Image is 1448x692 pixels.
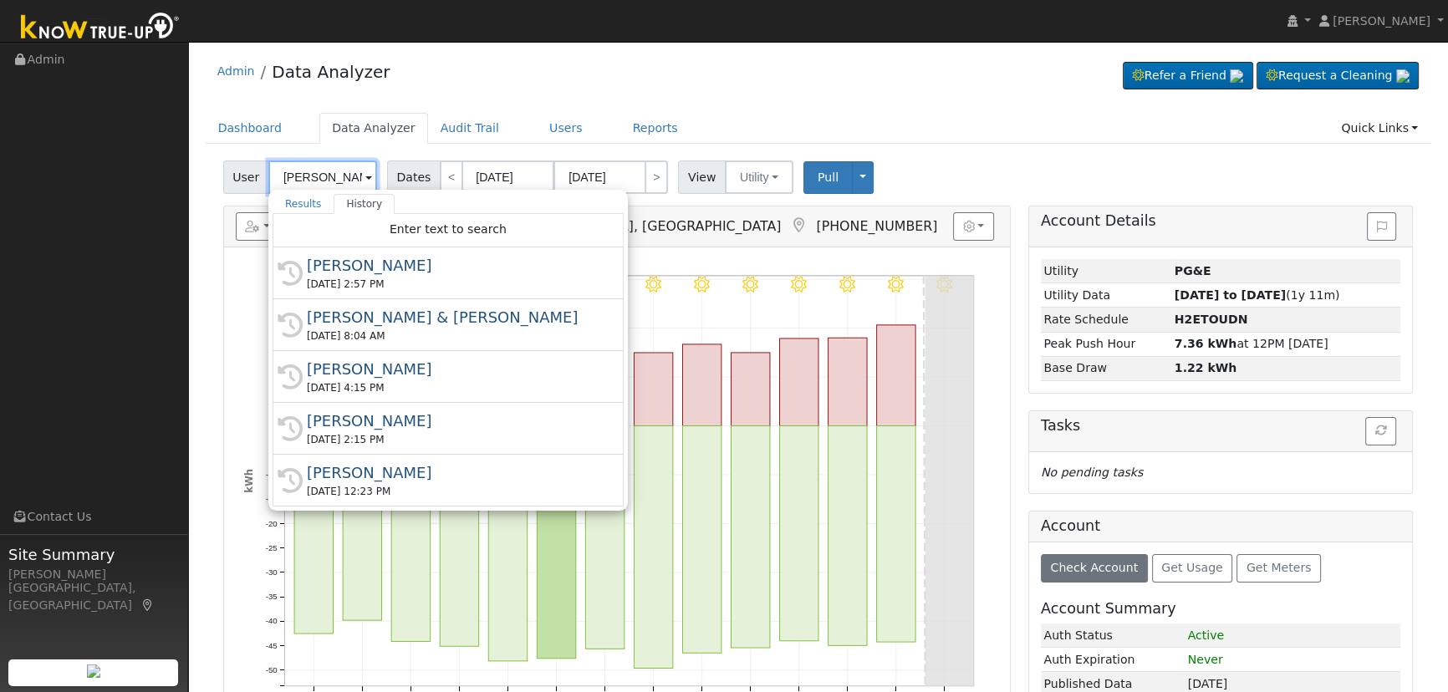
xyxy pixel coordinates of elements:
text: kWh [242,469,254,493]
td: Auth Status [1041,623,1185,648]
img: retrieve [87,664,100,678]
div: [PERSON_NAME] [307,461,604,484]
span: (1y 11m) [1175,288,1340,302]
div: [DATE] 12:23 PM [307,484,604,499]
img: retrieve [1230,69,1243,83]
input: Select a User [268,160,377,194]
button: Issue History [1367,212,1396,241]
a: Audit Trail [428,113,512,144]
td: Utility [1041,259,1171,283]
rect: onclick="" [488,426,527,661]
i: 9/15 - Clear [888,277,904,293]
img: retrieve [1396,69,1410,83]
td: at 12PM [DATE] [1171,332,1400,356]
text: -45 [265,641,277,650]
span: Get Usage [1161,561,1222,574]
strong: P [1175,313,1248,326]
span: [PHONE_NUMBER] [816,218,937,234]
div: [DATE] 2:57 PM [307,277,604,292]
i: 9/14 - Clear [839,277,855,293]
i: No pending tasks [1041,466,1143,479]
i: History [278,468,303,493]
text: -25 [265,543,277,552]
button: Pull [803,161,853,194]
span: Get Meters [1247,561,1312,574]
a: Map [140,598,156,612]
td: 1 [1185,623,1400,648]
h5: Account Details [1041,212,1400,230]
rect: onclick="" [634,353,672,425]
h5: Account Summary [1041,600,1400,618]
span: Pull [818,170,839,184]
button: Check Account [1041,554,1148,583]
td: Base Draw [1041,356,1171,380]
td: Peak Push Hour [1041,332,1171,356]
a: History [334,194,395,214]
strong: 7.36 kWh [1175,337,1237,350]
a: Quick Links [1328,113,1430,144]
div: [PERSON_NAME] [307,254,604,277]
a: < [440,160,463,194]
div: [PERSON_NAME] [307,358,604,380]
span: Dates [387,160,441,194]
div: [DATE] 8:04 AM [307,328,604,343]
text: -15 [265,494,277,503]
rect: onclick="" [876,426,915,643]
button: Refresh [1365,417,1396,445]
div: [PERSON_NAME] [307,410,604,432]
rect: onclick="" [343,426,381,621]
rect: onclick="" [779,426,818,641]
a: Data Analyzer [319,113,428,144]
span: User [223,160,269,194]
span: [GEOGRAPHIC_DATA], [GEOGRAPHIC_DATA] [495,218,782,234]
div: [PERSON_NAME] & [PERSON_NAME] [307,306,604,328]
div: [DATE] 4:15 PM [307,380,604,395]
rect: onclick="" [682,344,721,426]
a: Admin [217,64,255,78]
i: History [278,313,303,338]
rect: onclick="" [294,426,333,633]
td: Utility Data [1041,283,1171,308]
img: Know True-Up [13,9,188,47]
div: [DATE] 2:15 PM [307,432,604,447]
rect: onclick="" [440,426,478,647]
span: Enter text to search [390,222,507,236]
a: Map [789,217,808,234]
rect: onclick="" [391,426,430,642]
i: History [278,261,303,286]
rect: onclick="" [828,426,866,646]
button: Utility [725,160,793,194]
td: Rate Schedule [1041,308,1171,332]
a: Results [273,194,334,214]
rect: onclick="" [828,338,866,425]
i: History [278,416,303,441]
rect: onclick="" [634,426,672,669]
a: > [645,160,668,194]
span: Check Account [1050,561,1138,574]
rect: onclick="" [682,426,721,654]
i: 9/10 - MostlyClear [645,277,661,293]
a: Data Analyzer [272,62,390,82]
span: [DATE] [1188,677,1228,690]
rect: onclick="" [779,338,818,425]
rect: onclick="" [731,353,769,426]
i: History [278,364,303,389]
a: Users [537,113,595,144]
rect: onclick="" [585,426,624,649]
i: 9/11 - MostlyClear [694,277,710,293]
text: -20 [265,519,277,528]
span: Site Summary [8,543,179,566]
button: Get Usage [1152,554,1233,583]
i: 9/12 - Clear [742,277,758,293]
text: -30 [265,567,277,577]
div: [PERSON_NAME] [8,566,179,583]
h5: Account [1041,517,1100,534]
rect: onclick="" [876,325,915,426]
button: Get Meters [1236,554,1321,583]
rect: onclick="" [731,426,769,649]
div: [GEOGRAPHIC_DATA], [GEOGRAPHIC_DATA] [8,579,179,614]
span: [PERSON_NAME] [1333,14,1430,28]
text: -50 [265,665,277,674]
text: -10 [265,470,277,479]
strong: [DATE] to [DATE] [1175,288,1286,302]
